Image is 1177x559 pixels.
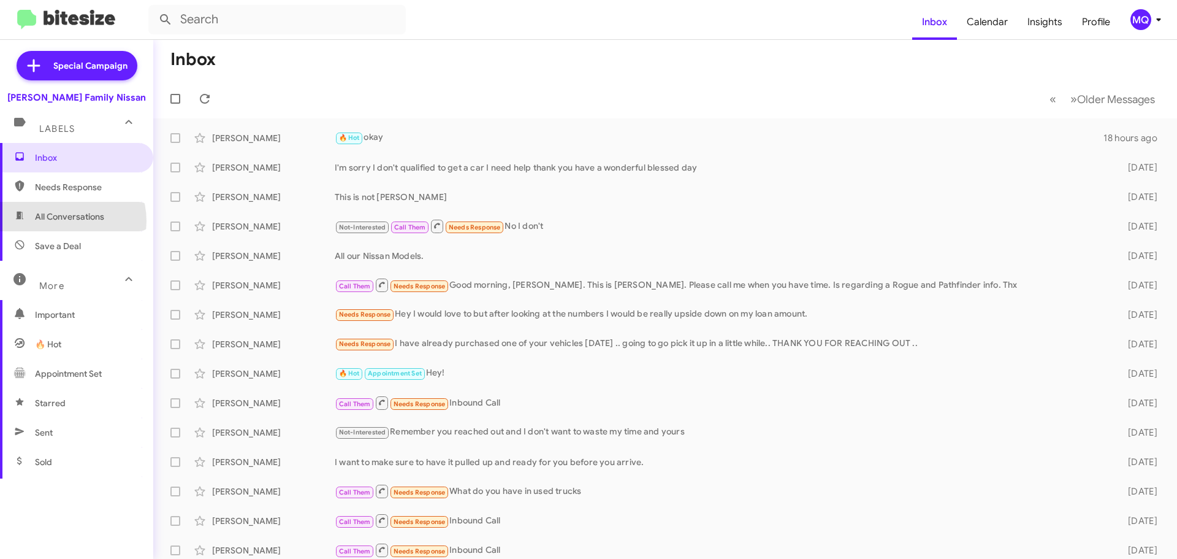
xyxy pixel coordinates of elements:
[449,223,501,231] span: Needs Response
[1103,132,1167,144] div: 18 hours ago
[212,220,335,233] div: [PERSON_NAME]
[39,123,75,134] span: Labels
[1043,87,1162,112] nav: Page navigation example
[35,309,139,321] span: Important
[1108,250,1167,262] div: [DATE]
[212,279,335,291] div: [PERSON_NAME]
[335,307,1108,322] div: Hey I would love to but after looking at the numbers I would be really upside down on my loan amo...
[212,191,335,203] div: [PERSON_NAME]
[335,425,1108,439] div: Remember you reached out and I don't want to waste my time and yours
[35,338,61,350] span: 🔥 Hot
[339,310,391,318] span: Needs Response
[339,428,386,436] span: Not-Interested
[339,282,371,290] span: Call Them
[1108,456,1167,468] div: [DATE]
[212,132,335,144] div: [PERSON_NAME]
[335,395,1108,411] div: Inbound Call
[339,134,360,142] span: 🔥 Hot
[212,250,335,262] div: [PERSON_NAME]
[35,210,104,223] span: All Conversations
[212,544,335,557] div: [PERSON_NAME]
[1108,544,1167,557] div: [DATE]
[1108,485,1167,498] div: [DATE]
[212,161,335,174] div: [PERSON_NAME]
[335,131,1103,145] div: okay
[339,518,371,526] span: Call Them
[394,223,426,231] span: Call Them
[1049,91,1056,107] span: «
[1108,161,1167,174] div: [DATE]
[339,369,360,377] span: 🔥 Hot
[335,513,1108,528] div: Inbound Call
[35,397,66,409] span: Starred
[394,547,446,555] span: Needs Response
[1042,87,1064,112] button: Previous
[1108,368,1167,380] div: [DATE]
[1108,338,1167,350] div: [DATE]
[1108,397,1167,409] div: [DATE]
[335,366,1108,380] div: Hey!
[212,309,335,321] div: [PERSON_NAME]
[957,4,1018,40] a: Calendar
[1063,87,1162,112] button: Next
[335,250,1108,262] div: All our Nissan Models.
[1018,4,1072,40] a: Insights
[339,340,391,348] span: Needs Response
[339,223,386,231] span: Not-Interested
[35,240,81,252] span: Save a Deal
[335,542,1108,558] div: Inbound Call
[335,337,1108,351] div: I have already purchased one of your vehicles [DATE] .. going to go pick it up in a little while....
[1108,309,1167,321] div: [DATE]
[394,400,446,408] span: Needs Response
[912,4,957,40] a: Inbox
[170,50,216,69] h1: Inbox
[335,191,1108,203] div: This is not [PERSON_NAME]
[1077,93,1155,106] span: Older Messages
[212,426,335,439] div: [PERSON_NAME]
[35,181,139,193] span: Needs Response
[1120,9,1164,30] button: MQ
[212,397,335,409] div: [PERSON_NAME]
[394,488,446,496] span: Needs Response
[1070,91,1077,107] span: »
[1072,4,1120,40] a: Profile
[212,515,335,527] div: [PERSON_NAME]
[148,5,406,34] input: Search
[35,368,102,380] span: Appointment Set
[212,456,335,468] div: [PERSON_NAME]
[53,60,128,72] span: Special Campaign
[335,277,1108,293] div: Good morning, [PERSON_NAME]. This is [PERSON_NAME]. Please call me when you have time. Is regardi...
[212,368,335,380] div: [PERSON_NAME]
[335,161,1108,174] div: I'm sorry I don't qualified to get a car I need help thank you have a wonderful blessed day
[1108,220,1167,233] div: [DATE]
[335,218,1108,234] div: No I don't
[339,400,371,408] span: Call Them
[368,369,422,377] span: Appointment Set
[1108,515,1167,527] div: [DATE]
[335,484,1108,499] div: What do you have in used trucks
[17,51,137,80] a: Special Campaign
[339,547,371,555] span: Call Them
[339,488,371,496] span: Call Them
[394,282,446,290] span: Needs Response
[212,338,335,350] div: [PERSON_NAME]
[335,456,1108,468] div: I want to make sure to have it pulled up and ready for you before you arrive.
[7,91,146,104] div: [PERSON_NAME] Family Nissan
[35,456,52,468] span: Sold
[1108,191,1167,203] div: [DATE]
[394,518,446,526] span: Needs Response
[212,485,335,498] div: [PERSON_NAME]
[35,426,53,439] span: Sent
[1130,9,1151,30] div: MQ
[35,152,139,164] span: Inbox
[39,280,64,291] span: More
[1108,426,1167,439] div: [DATE]
[1108,279,1167,291] div: [DATE]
